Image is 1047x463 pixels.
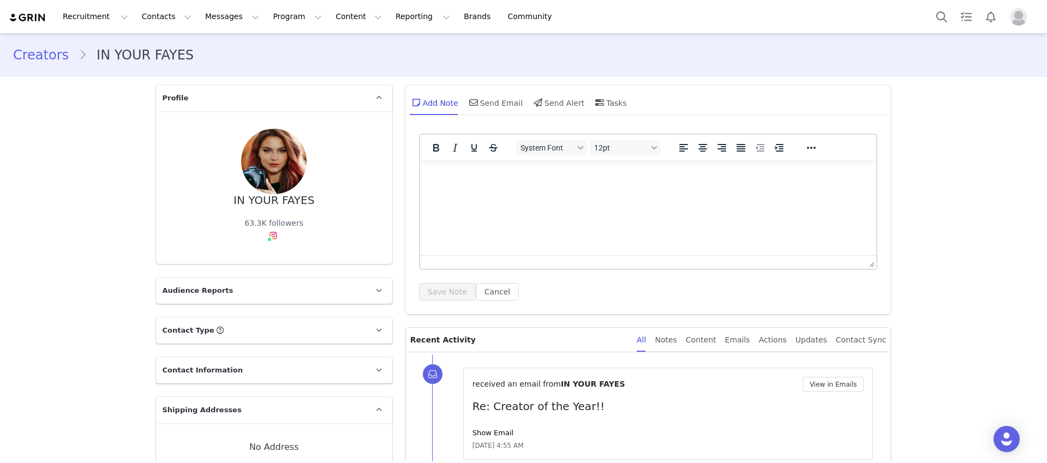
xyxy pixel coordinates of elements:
button: Font sizes [590,140,661,155]
div: Updates [795,328,827,352]
button: Align left [674,140,693,155]
button: View in Emails [803,377,864,392]
button: Profile [1003,8,1038,26]
a: Creators [13,45,79,65]
button: Align center [693,140,712,155]
span: Audience Reports [163,285,234,296]
span: System Font [520,143,574,152]
button: Search [930,4,954,29]
button: Strikethrough [484,140,502,155]
span: Contact Information [163,365,243,376]
button: Italic [446,140,464,155]
a: Community [501,4,564,29]
button: Content [329,4,388,29]
button: Save Note [419,283,476,300]
button: Notifications [979,4,1003,29]
iframe: Rich Text Area [420,160,877,255]
button: Contacts [135,4,198,29]
img: grin logo [9,13,47,23]
span: [DATE] 4:55 AM [472,441,524,450]
button: Fonts [516,140,587,155]
img: cccebb49-cece-4a53-a019-597aa0108acf--s.jpg [241,129,307,194]
span: received an email from [472,380,561,388]
a: Tasks [954,4,978,29]
div: 63.3K followers [244,218,303,229]
div: Press the Up and Down arrow keys to resize the editor. [865,256,876,269]
div: Notes [655,328,677,352]
button: Justify [732,140,750,155]
div: Actions [759,328,787,352]
span: Contact Type [163,325,214,336]
div: Emails [725,328,750,352]
button: Recruitment [56,4,135,29]
span: Shipping Addresses [163,405,242,416]
p: Recent Activity [410,328,628,352]
div: IN YOUR FAYES [234,194,314,207]
div: Send Alert [531,89,584,116]
div: Send Email [467,89,523,116]
button: Messages [199,4,266,29]
div: Contact Sync [836,328,887,352]
button: Decrease indent [751,140,769,155]
span: 12pt [594,143,648,152]
img: placeholder-profile.jpg [1010,8,1027,26]
button: Align right [713,140,731,155]
p: Re: Creator of the Year!! [472,398,864,414]
div: All [637,328,646,352]
button: Reporting [389,4,457,29]
span: IN YOUR FAYES [561,380,625,388]
div: Tasks [593,89,627,116]
a: Show Email [472,429,513,437]
img: instagram.svg [269,231,278,240]
button: Cancel [476,283,519,300]
div: Add Note [410,89,458,116]
a: Brands [457,4,500,29]
div: No Address [173,441,375,454]
div: Open Intercom Messenger [994,426,1020,452]
button: Underline [465,140,483,155]
button: Bold [427,140,445,155]
button: Program [266,4,328,29]
span: Profile [163,93,189,104]
button: Reveal or hide additional toolbar items [802,140,821,155]
div: Content [686,328,716,352]
button: Increase indent [770,140,788,155]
